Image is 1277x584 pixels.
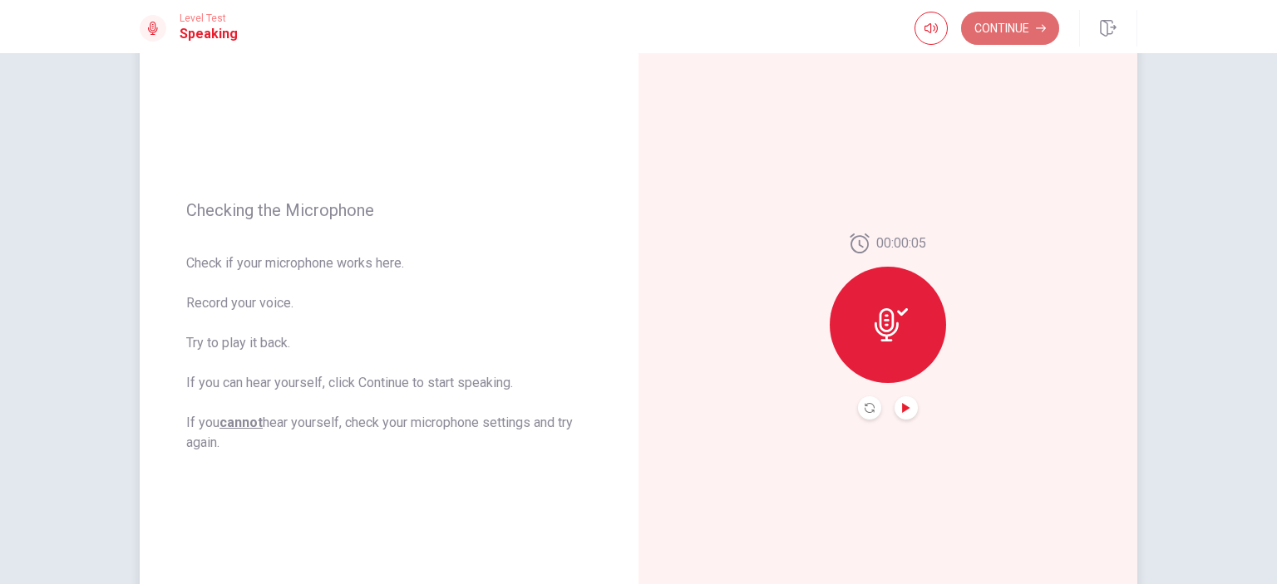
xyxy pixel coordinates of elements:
[895,396,918,420] button: Play Audio
[876,233,926,253] span: 00:00:05
[961,12,1059,45] button: Continue
[180,24,238,44] h1: Speaking
[180,12,238,24] span: Level Test
[186,253,592,453] span: Check if your microphone works here. Record your voice. Try to play it back. If you can hear your...
[858,396,881,420] button: Record Again
[219,415,263,430] u: cannot
[186,200,592,220] span: Checking the Microphone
